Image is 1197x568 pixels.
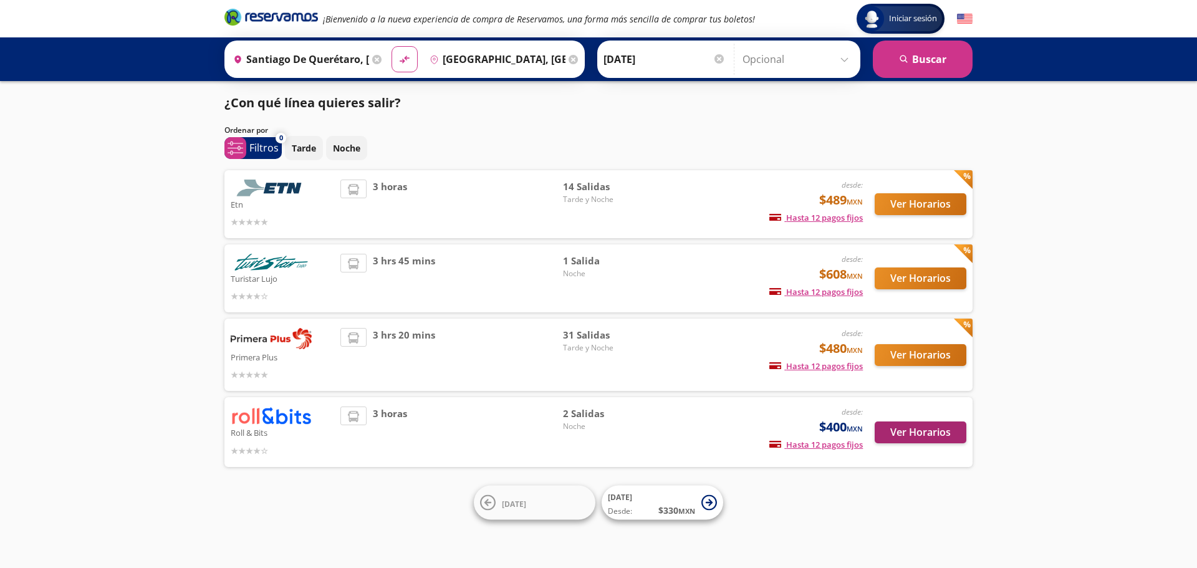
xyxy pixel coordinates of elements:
span: 3 hrs 45 mins [373,254,435,303]
small: MXN [678,506,695,516]
input: Buscar Destino [425,44,565,75]
i: Brand Logo [224,7,318,26]
span: Iniciar sesión [884,12,942,25]
span: 3 horas [373,407,407,457]
span: Hasta 12 pagos fijos [769,439,863,450]
input: Opcional [743,44,854,75]
span: Hasta 12 pagos fijos [769,212,863,223]
span: $400 [819,418,863,436]
input: Buscar Origen [228,44,369,75]
span: $608 [819,265,863,284]
span: 31 Salidas [563,328,650,342]
p: Primera Plus [231,349,334,364]
span: 1 Salida [563,254,650,268]
button: Ver Horarios [875,344,966,366]
p: Filtros [249,140,279,155]
span: 0 [279,133,283,143]
span: 14 Salidas [563,180,650,194]
span: 3 hrs 20 mins [373,328,435,382]
small: MXN [847,271,863,281]
small: MXN [847,424,863,433]
a: Brand Logo [224,7,318,30]
button: Ver Horarios [875,193,966,215]
button: 0Filtros [224,137,282,159]
p: Roll & Bits [231,425,334,440]
em: desde: [842,254,863,264]
p: Etn [231,196,334,211]
button: Buscar [873,41,973,78]
p: Tarde [292,142,316,155]
span: Hasta 12 pagos fijos [769,286,863,297]
img: Turistar Lujo [231,254,312,271]
button: Ver Horarios [875,421,966,443]
span: $480 [819,339,863,358]
span: [DATE] [608,492,632,503]
span: Desde: [608,506,632,517]
span: Noche [563,421,650,432]
span: $489 [819,191,863,209]
em: desde: [842,407,863,417]
button: [DATE]Desde:$330MXN [602,486,723,520]
small: MXN [847,197,863,206]
button: Tarde [285,136,323,160]
button: English [957,11,973,27]
p: ¿Con qué línea quieres salir? [224,94,401,112]
small: MXN [847,345,863,355]
span: $ 330 [658,504,695,517]
img: Primera Plus [231,328,312,349]
p: Noche [333,142,360,155]
img: Roll & Bits [231,407,312,425]
span: Noche [563,268,650,279]
span: 3 horas [373,180,407,229]
span: Hasta 12 pagos fijos [769,360,863,372]
em: ¡Bienvenido a la nueva experiencia de compra de Reservamos, una forma más sencilla de comprar tus... [323,13,755,25]
p: Ordenar por [224,125,268,136]
em: desde: [842,328,863,339]
span: 2 Salidas [563,407,650,421]
p: Turistar Lujo [231,271,334,286]
em: desde: [842,180,863,190]
span: Tarde y Noche [563,342,650,354]
button: Ver Horarios [875,267,966,289]
img: Etn [231,180,312,196]
span: Tarde y Noche [563,194,650,205]
button: [DATE] [474,486,595,520]
button: Noche [326,136,367,160]
input: Elegir Fecha [603,44,726,75]
span: [DATE] [502,498,526,509]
